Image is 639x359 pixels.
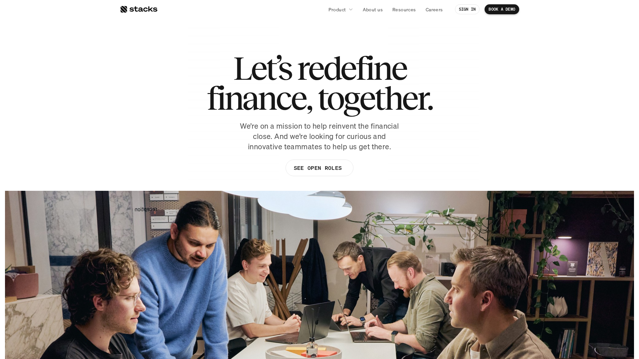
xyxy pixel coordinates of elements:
[286,160,353,176] a: SEE OPEN ROLES
[392,6,416,13] p: Resources
[426,6,443,13] p: Careers
[459,7,476,12] p: SIGN IN
[363,6,383,13] p: About us
[236,121,403,152] p: We’re on a mission to help reinvent the financial close. And we’re looking for curious and innova...
[328,6,346,13] p: Product
[485,4,519,14] a: BOOK A DEMO
[207,53,432,113] h1: Let’s redefine finance, together.
[455,4,480,14] a: SIGN IN
[359,3,387,15] a: About us
[422,3,447,15] a: Careers
[294,163,342,173] p: SEE OPEN ROLES
[388,3,420,15] a: Resources
[489,7,515,12] p: BOOK A DEMO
